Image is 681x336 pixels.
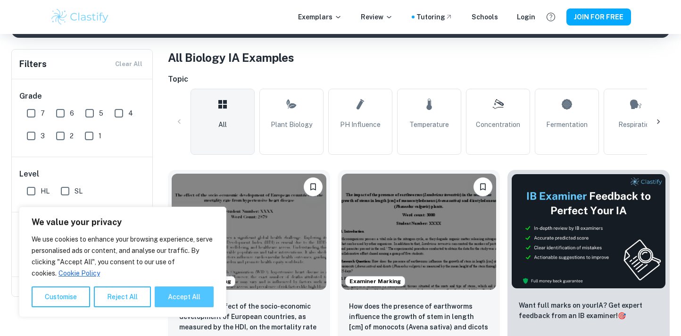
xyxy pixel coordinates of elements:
[19,91,146,102] h6: Grade
[32,217,214,228] p: We value your privacy
[304,177,323,196] button: Please log in to bookmark exemplars
[70,108,74,118] span: 6
[361,12,393,22] p: Review
[70,131,74,141] span: 2
[172,174,326,290] img: Biology IA example thumbnail: What is the effect of the socio-economic
[340,119,381,130] span: pH Influence
[519,300,658,321] p: Want full marks on your IA ? Get expert feedback from an IB examiner!
[476,119,520,130] span: Concentration
[155,286,214,307] button: Accept All
[19,168,146,180] h6: Level
[32,234,214,279] p: We use cookies to enhance your browsing experience, serve personalised ads or content, and analys...
[41,186,50,196] span: HL
[179,301,319,333] p: What is the effect of the socio-economic development of European countries, as measured by the HD...
[349,301,489,333] p: How does the presence of earthworms influence the growth of stem in length [cm] of monocots (Aven...
[99,131,101,141] span: 1
[50,8,110,26] img: Clastify logo
[346,277,405,286] span: Examiner Marking
[75,186,83,196] span: SL
[546,119,588,130] span: Fermentation
[341,174,496,290] img: Biology IA example thumbnail: How does the presence of earthworms infl
[511,174,666,289] img: Thumbnail
[543,9,559,25] button: Help and Feedback
[99,108,103,118] span: 5
[94,286,151,307] button: Reject All
[128,108,133,118] span: 4
[298,12,342,22] p: Exemplars
[19,58,47,71] h6: Filters
[168,74,670,85] h6: Topic
[566,8,631,25] button: JOIN FOR FREE
[517,12,535,22] a: Login
[416,12,453,22] a: Tutoring
[409,119,449,130] span: Temperature
[473,177,492,196] button: Please log in to bookmark exemplars
[41,108,45,118] span: 7
[472,12,498,22] a: Schools
[271,119,312,130] span: Plant Biology
[618,119,653,130] span: Respiration
[58,269,100,277] a: Cookie Policy
[618,312,626,319] span: 🎯
[168,49,670,66] h1: All Biology IA Examples
[32,286,90,307] button: Customise
[19,207,226,317] div: We value your privacy
[218,119,227,130] span: All
[41,131,45,141] span: 3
